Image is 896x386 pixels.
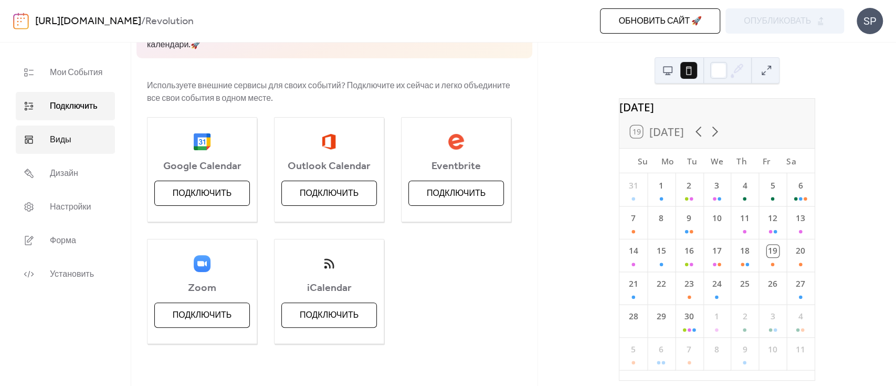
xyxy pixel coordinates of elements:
[627,245,639,257] div: 14
[767,278,779,290] div: 26
[683,278,695,290] div: 23
[50,201,91,214] span: Настройки
[767,245,779,257] div: 19
[711,278,723,290] div: 24
[739,278,751,290] div: 25
[16,159,115,187] a: Дизайн
[600,8,720,34] button: Обновить сайт 🚀
[767,180,779,192] div: 5
[281,181,377,206] button: Подключить
[448,133,465,150] img: eventbrite
[767,212,779,224] div: 12
[795,245,807,257] div: 20
[16,260,115,288] a: Установить
[795,180,807,192] div: 6
[154,181,250,206] button: Подключить
[618,15,702,28] span: Обновить сайт 🚀
[147,282,257,295] span: Zoom
[619,99,815,115] div: [DATE]
[767,310,779,322] div: 3
[630,149,655,173] div: Su
[194,255,210,272] img: zoom
[16,226,115,255] a: Форма
[680,149,704,173] div: Tu
[655,180,667,192] div: 1
[145,12,194,32] b: Revolution
[147,16,522,51] span: Этот сайт сейчас использует бесплатный тариф. создавать больше календарей, показывать более 10 со...
[16,58,115,87] a: Мои События
[779,149,804,173] div: Sa
[402,160,511,173] span: Eventbrite
[627,343,639,356] div: 5
[704,149,729,173] div: We
[322,133,336,150] img: outlook
[711,212,723,224] div: 10
[194,133,210,150] img: google
[683,310,695,322] div: 30
[795,212,807,224] div: 13
[627,180,639,192] div: 31
[16,126,115,154] a: Виды
[50,100,97,113] span: Подключить
[739,212,751,224] div: 11
[711,310,723,322] div: 1
[655,149,680,173] div: Mo
[275,282,384,295] span: iCalendar
[739,180,751,192] div: 4
[711,343,723,356] div: 8
[300,309,359,322] span: Подключить
[50,235,76,247] span: Форма
[627,278,639,290] div: 21
[147,80,522,105] span: Используете внешние сервисы для своих событий? Подключите их сейчас и легко объедините все свои с...
[35,12,141,32] a: [URL][DOMAIN_NAME]
[655,343,667,356] div: 6
[154,302,250,328] button: Подключить
[795,343,807,356] div: 11
[627,310,639,322] div: 28
[767,343,779,356] div: 10
[173,187,231,200] span: Подключить
[16,92,115,120] a: Подключить
[739,245,751,257] div: 18
[173,309,231,322] span: Подключить
[655,245,667,257] div: 15
[795,310,807,322] div: 4
[795,278,807,290] div: 27
[683,212,695,224] div: 9
[655,278,667,290] div: 22
[711,180,723,192] div: 3
[16,193,115,221] a: Настройки
[655,310,667,322] div: 29
[711,245,723,257] div: 17
[50,67,102,79] span: Мои События
[683,343,695,356] div: 7
[275,160,384,173] span: Outlook Calendar
[754,149,779,173] div: Fr
[50,168,78,180] span: Дизайн
[408,181,504,206] button: Подключить
[50,268,94,281] span: Установить
[13,13,29,29] img: logo
[281,302,377,328] button: Подключить
[739,310,751,322] div: 2
[739,343,751,356] div: 9
[147,160,257,173] span: Google Calendar
[857,8,883,34] div: SP
[655,212,667,224] div: 8
[321,255,338,272] img: ical
[300,187,359,200] span: Подключить
[683,180,695,192] div: 2
[141,12,145,32] b: /
[427,187,486,200] span: Подключить
[50,134,71,147] span: Виды
[683,245,695,257] div: 16
[627,212,639,224] div: 7
[730,149,754,173] div: Th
